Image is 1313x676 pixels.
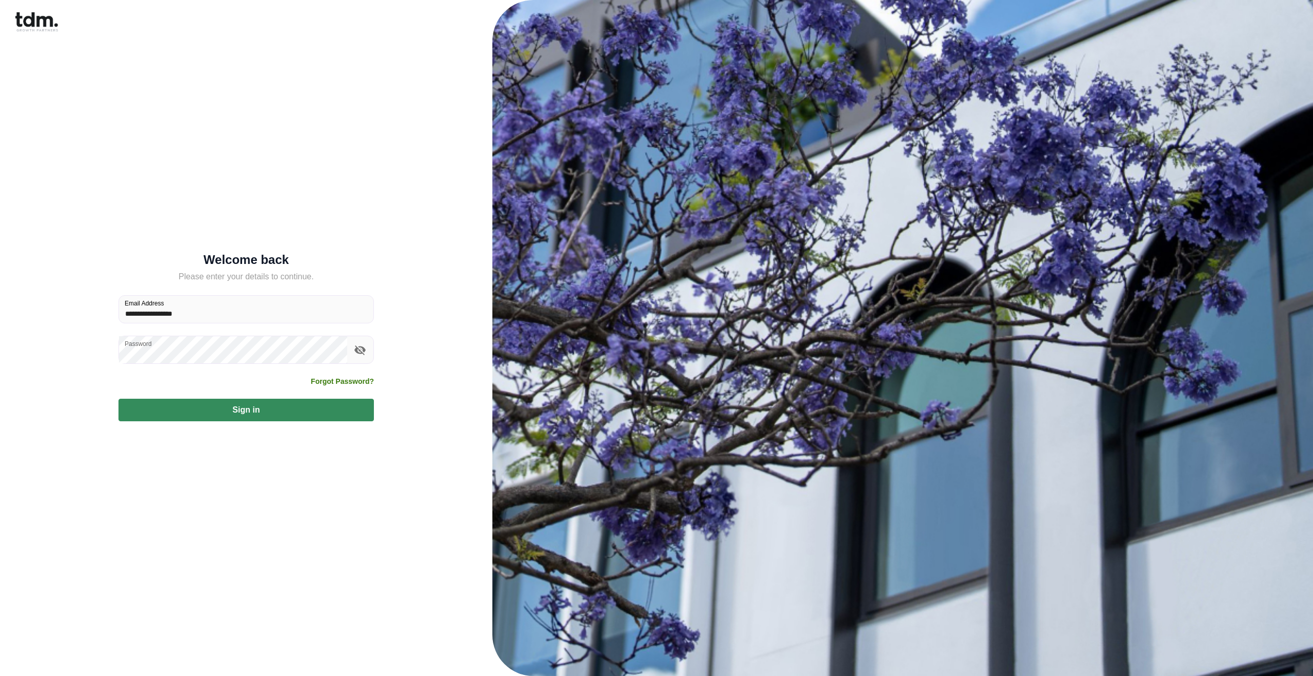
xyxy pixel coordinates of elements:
[118,399,374,421] button: Sign in
[118,255,374,265] h5: Welcome back
[125,339,152,348] label: Password
[351,341,369,359] button: toggle password visibility
[118,271,374,283] h5: Please enter your details to continue.
[125,299,164,308] label: Email Address
[311,376,374,386] a: Forgot Password?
